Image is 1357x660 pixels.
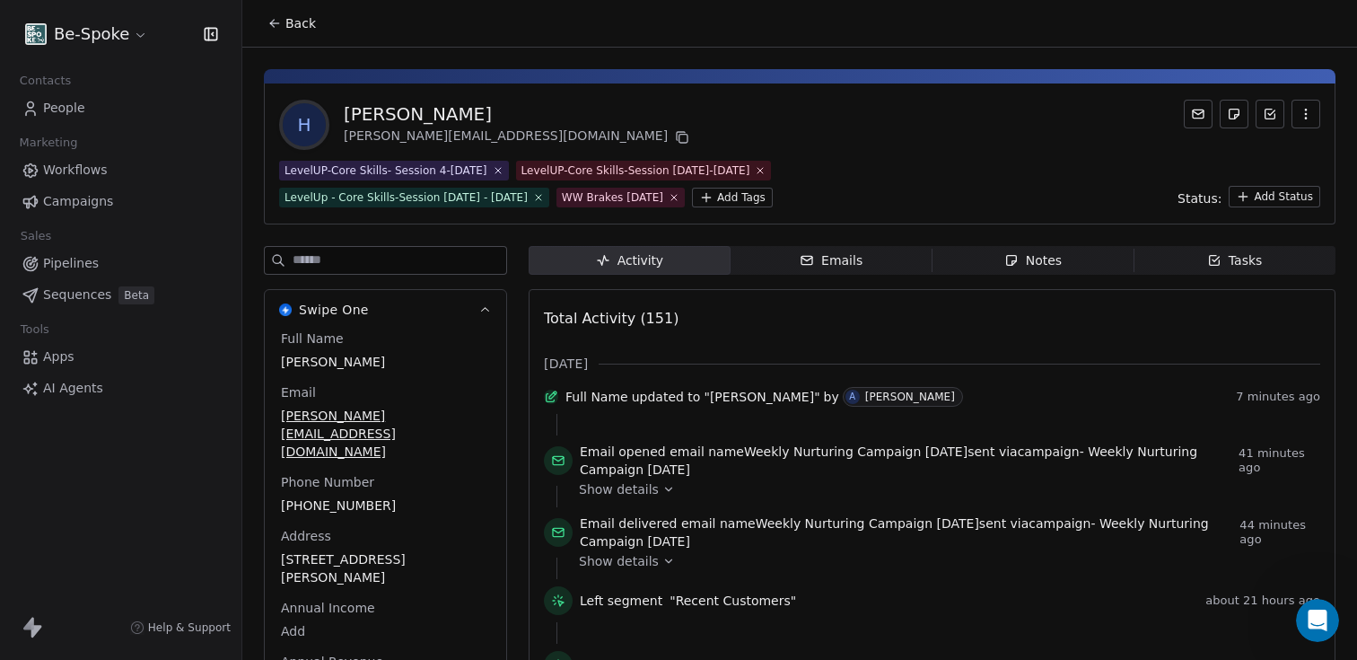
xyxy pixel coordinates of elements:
[51,10,80,39] img: Profile image for Harinder
[285,14,316,32] span: Back
[85,523,100,537] button: Upload attachment
[544,310,678,327] span: Total Activity (151)
[14,187,227,216] a: Campaigns
[29,250,177,260] div: [PERSON_NAME] • 11h ago
[1229,186,1320,207] button: Add Status
[285,189,528,206] div: LevelUp - Core Skills-Session [DATE] - [DATE]
[87,9,204,22] h1: [PERSON_NAME]
[281,407,490,461] span: [PERSON_NAME][EMAIL_ADDRESS][DOMAIN_NAME]
[565,388,628,406] span: Full Name
[87,22,167,40] p: Active 9h ago
[580,444,666,459] span: Email opened
[14,93,227,123] a: People
[43,192,113,211] span: Campaigns
[1178,189,1221,207] span: Status:
[14,155,227,185] a: Workflows
[580,592,662,610] span: Left segment
[1296,599,1339,642] iframe: Intercom live chat
[1239,518,1320,547] span: 44 minutes ago
[265,290,506,330] button: Swipe OneSwipe One
[279,304,292,316] img: Swipe One
[756,516,979,531] span: Weekly Nurturing Campaign [DATE]
[43,99,85,118] span: People
[43,348,74,366] span: Apps
[277,330,347,348] span: Full Name
[544,355,588,373] span: [DATE]
[12,7,46,41] button: go back
[13,223,59,250] span: Sales
[579,480,659,498] span: Show details
[744,444,967,459] span: Weekly Nurturing Campaign [DATE]
[14,48,345,278] div: Harinder says…
[283,103,326,146] span: H
[13,316,57,343] span: Tools
[130,620,231,635] a: Help & Support
[43,161,108,180] span: Workflows
[670,592,796,610] span: "Recent Customers"
[1004,251,1062,270] div: Notes
[277,473,378,491] span: Phone Number
[14,280,227,310] a: SequencesBeta
[22,19,152,49] button: Be-Spoke
[28,523,42,537] button: Emoji picker
[704,388,819,406] span: "[PERSON_NAME]"
[800,251,862,270] div: Emails
[281,497,490,515] span: [PHONE_NUMBER]
[824,388,839,406] span: by
[14,278,345,303] div: [DATE]
[43,379,103,398] span: AI Agents
[277,527,335,545] span: Address
[865,391,955,403] div: [PERSON_NAME]
[277,383,320,401] span: Email
[521,163,750,179] div: LevelUP-Core Skills-Session [DATE]-[DATE]
[313,7,347,41] button: Home
[579,552,1308,570] a: Show details
[344,101,693,127] div: [PERSON_NAME]
[580,515,1232,550] span: email name sent via campaign -
[14,48,294,246] div: Thank you, [PERSON_NAME], Please note that the first Wait step in your workflow is currently set ...
[14,374,227,403] a: AI Agents
[12,129,85,156] span: Marketing
[29,59,280,147] div: Thank you, [PERSON_NAME], Please note that the first Wait step in your workflow is currently set ...
[579,552,659,570] span: Show details
[1205,594,1320,608] span: about 21 hours ago
[281,550,490,586] span: [STREET_ADDRESS][PERSON_NAME]
[281,353,490,371] span: [PERSON_NAME]
[1236,390,1320,404] span: 7 minutes ago
[148,620,231,635] span: Help & Support
[257,7,327,40] button: Back
[1239,446,1320,475] span: 41 minutes ago
[849,390,855,404] div: A
[562,189,663,206] div: WW Brakes [DATE]
[344,127,693,148] div: [PERSON_NAME][EMAIL_ADDRESS][DOMAIN_NAME]
[580,516,677,531] span: Email delivered
[277,599,379,617] span: Annual Income
[43,286,111,304] span: Sequences
[692,188,773,207] button: Add Tags
[12,67,79,94] span: Contacts
[632,388,701,406] span: updated to
[57,523,71,537] button: Gif picker
[14,249,227,278] a: Pipelines
[43,254,99,273] span: Pipelines
[29,147,280,235] div: Kindly update it to a future date/time and then test with a new contact. Once updated, the flow s...
[299,301,369,319] span: Swipe One
[281,622,490,640] span: Add
[15,485,344,515] textarea: Message…
[54,22,129,46] span: Be-Spoke
[1207,251,1263,270] div: Tasks
[118,286,154,304] span: Beta
[25,23,47,45] img: Facebook%20profile%20picture.png
[285,163,487,179] div: LevelUP-Core Skills- Session 4-[DATE]
[579,480,1308,498] a: Show details
[580,443,1231,479] span: email name sent via campaign -
[308,515,337,544] button: Send a message…
[14,342,227,372] a: Apps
